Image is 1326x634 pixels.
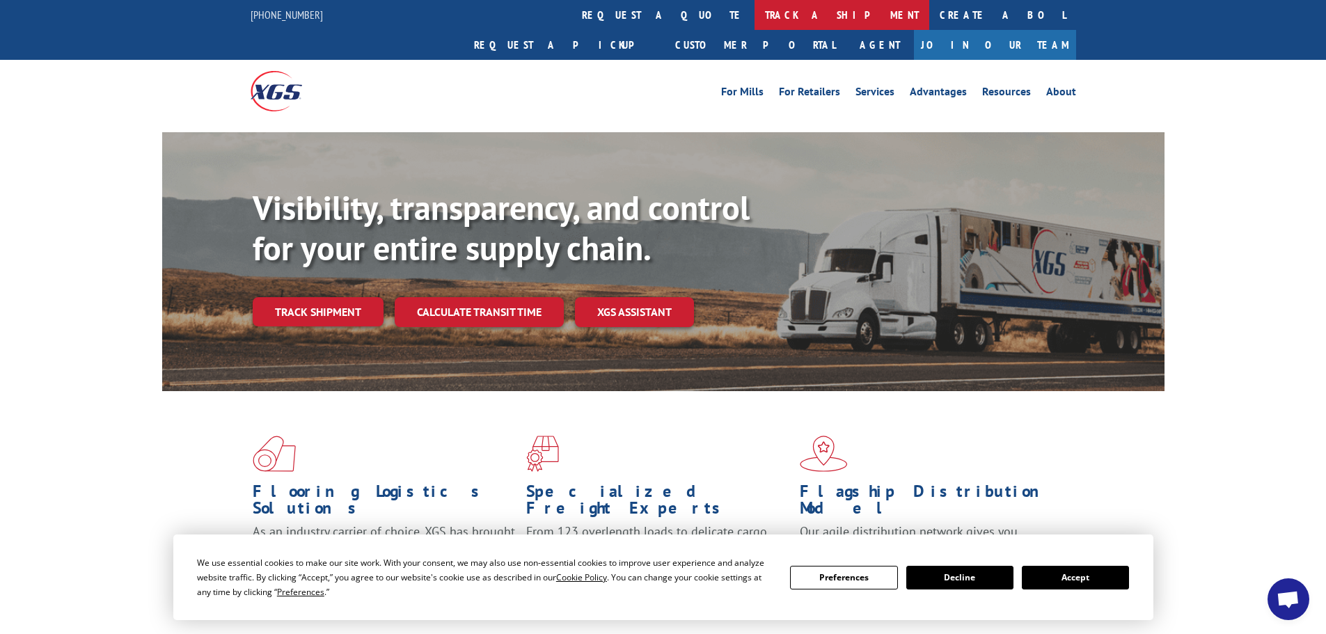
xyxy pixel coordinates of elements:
[914,30,1076,60] a: Join Our Team
[1268,578,1309,620] div: Open chat
[665,30,846,60] a: Customer Portal
[253,186,750,269] b: Visibility, transparency, and control for your entire supply chain.
[800,483,1063,523] h1: Flagship Distribution Model
[253,436,296,472] img: xgs-icon-total-supply-chain-intelligence-red
[721,86,764,102] a: For Mills
[1046,86,1076,102] a: About
[779,86,840,102] a: For Retailers
[575,297,694,327] a: XGS ASSISTANT
[855,86,894,102] a: Services
[910,86,967,102] a: Advantages
[790,566,897,589] button: Preferences
[526,523,789,585] p: From 123 overlength loads to delicate cargo, our experienced staff knows the best way to move you...
[251,8,323,22] a: [PHONE_NUMBER]
[197,555,773,599] div: We use essential cookies to make our site work. With your consent, we may also use non-essential ...
[846,30,914,60] a: Agent
[526,483,789,523] h1: Specialized Freight Experts
[800,436,848,472] img: xgs-icon-flagship-distribution-model-red
[526,436,559,472] img: xgs-icon-focused-on-flooring-red
[253,483,516,523] h1: Flooring Logistics Solutions
[395,297,564,327] a: Calculate transit time
[253,523,515,573] span: As an industry carrier of choice, XGS has brought innovation and dedication to flooring logistics...
[464,30,665,60] a: Request a pickup
[1022,566,1129,589] button: Accept
[556,571,607,583] span: Cookie Policy
[253,297,384,326] a: Track shipment
[173,534,1153,620] div: Cookie Consent Prompt
[906,566,1013,589] button: Decline
[800,523,1056,556] span: Our agile distribution network gives you nationwide inventory management on demand.
[982,86,1031,102] a: Resources
[277,586,324,598] span: Preferences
